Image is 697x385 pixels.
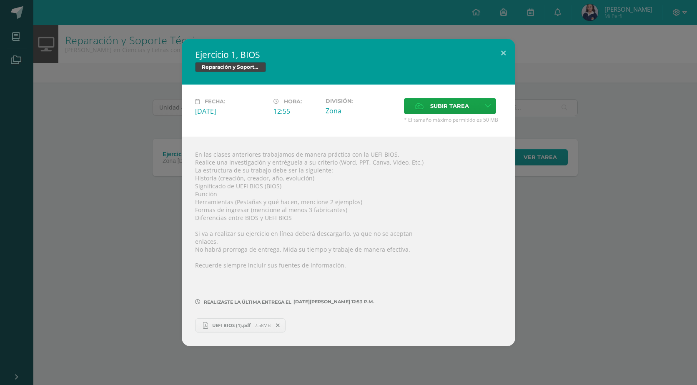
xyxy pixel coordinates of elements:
span: Reparación y Soporte Técnico [195,62,266,72]
div: [DATE] [195,107,267,116]
span: Fecha: [205,98,225,105]
div: 12:55 [273,107,319,116]
a: UEFI BIOS (1).pdf 7.58MB [195,318,286,332]
h2: Ejercicio 1, BIOS [195,49,502,60]
span: Realizaste la última entrega el [204,299,291,305]
div: En las clases anteriores trabajamos de manera práctica con la UEFI BIOS. Realice una investigació... [182,137,515,346]
span: Hora: [284,98,302,105]
span: 7.58MB [255,322,271,328]
span: * El tamaño máximo permitido es 50 MB [404,116,502,123]
span: UEFI BIOS (1).pdf [208,322,255,328]
span: Subir tarea [430,98,469,114]
div: Zona [326,106,397,115]
button: Close (Esc) [491,39,515,67]
span: Remover entrega [271,321,285,330]
label: División: [326,98,397,104]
